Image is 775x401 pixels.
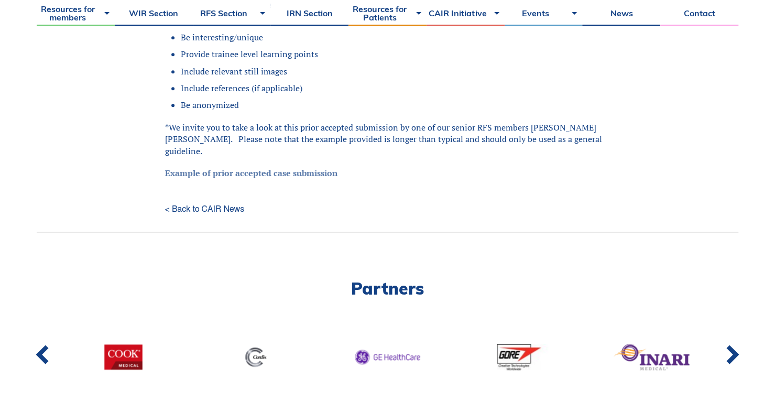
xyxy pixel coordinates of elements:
li: Include references (if applicable) [181,82,610,94]
h2: Partners [37,280,738,297]
li: Include relevant still images [181,66,610,77]
p: *We invite you to take a look at this prior accepted submission by one of our senior RFS members ... [165,122,610,157]
a: < Back to CAIR News [165,205,610,213]
li: Provide trainee level learning points [181,48,610,60]
li: Be interesting/unique [181,31,610,43]
a: Example of prior accepted case submission [165,167,337,179]
li: Be anonymized [181,99,610,111]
